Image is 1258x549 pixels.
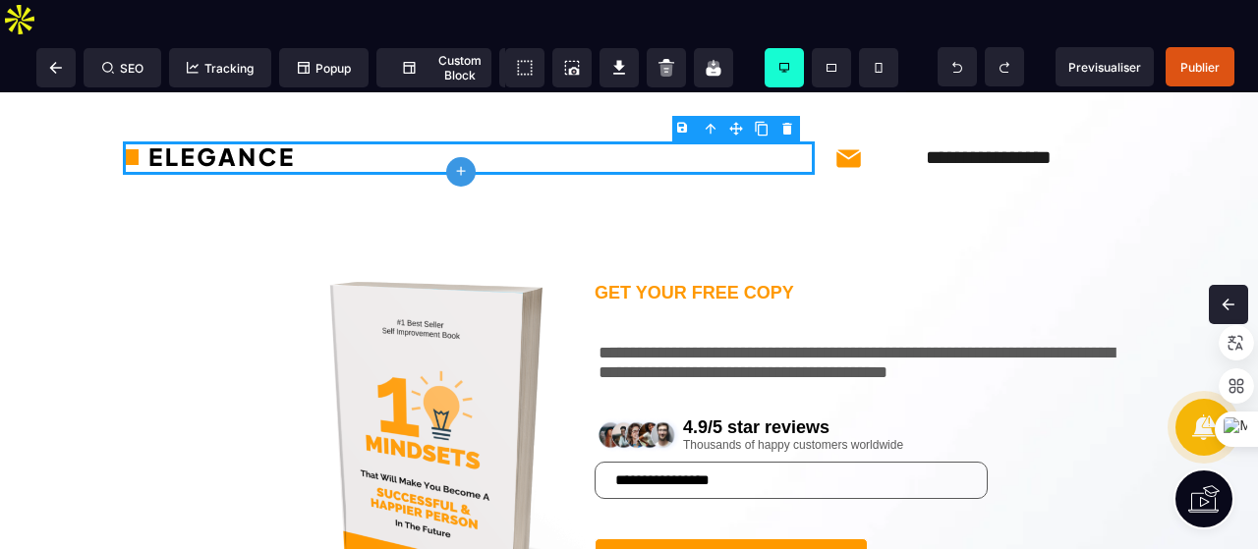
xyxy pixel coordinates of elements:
span: Previsualiser [1068,60,1141,75]
button: SEND ME A FREE COPY [595,446,868,505]
span: Tracking [187,61,254,76]
span: Popup [298,61,351,76]
span: Preview [1056,47,1154,86]
img: 36a31ef8dffae9761ab5e8e4264402e5_logo.png [123,49,293,79]
img: 7ce4f1d884bec3e3122cfe95a8df0004_rating.png [595,323,683,362]
span: Publier [1180,60,1220,75]
span: SEO [102,61,143,76]
span: View components [505,48,544,87]
span: Custom Block [386,53,482,82]
span: Screenshot [552,48,592,87]
img: 8aeef015e0ebd4251a34490ffea99928_mail.png [834,52,863,81]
